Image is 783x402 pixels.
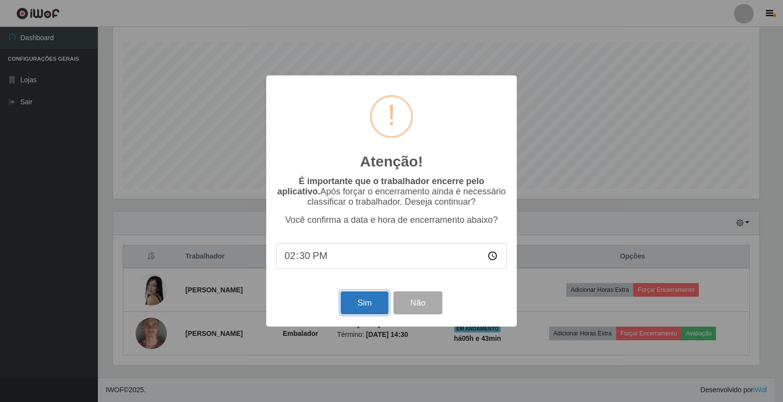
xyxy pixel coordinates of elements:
[276,176,507,207] p: Após forçar o encerramento ainda é necessário classificar o trabalhador. Deseja continuar?
[393,291,442,314] button: Não
[276,215,507,225] p: Você confirma a data e hora de encerramento abaixo?
[341,291,388,314] button: Sim
[277,176,484,196] b: É importante que o trabalhador encerre pelo aplicativo.
[360,153,423,170] h2: Atenção!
